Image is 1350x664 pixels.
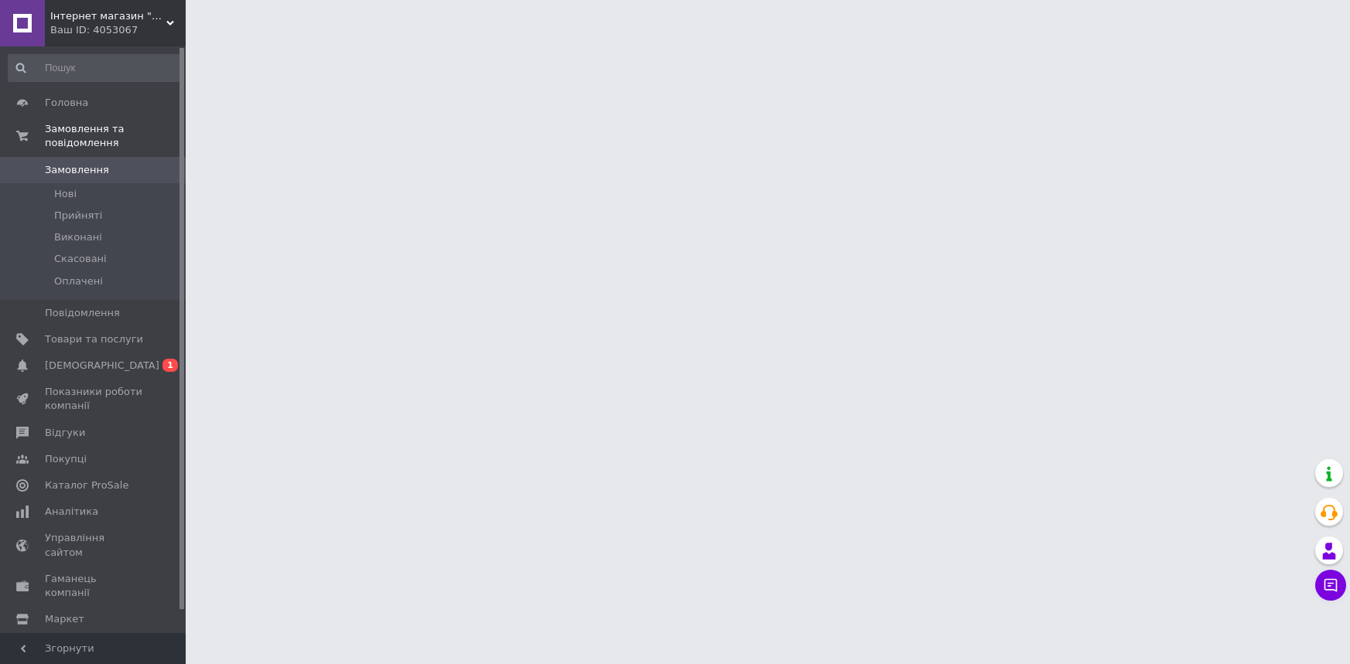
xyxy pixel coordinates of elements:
button: Чат з покупцем [1315,570,1346,601]
span: Нові [54,187,77,201]
span: Повідомлення [45,306,120,320]
span: Аналітика [45,505,98,519]
span: Скасовані [54,252,107,266]
span: Гаманець компанії [45,572,143,600]
span: Управління сайтом [45,531,143,559]
span: Прийняті [54,209,102,223]
span: Покупці [45,452,87,466]
input: Пошук [8,54,182,82]
span: Замовлення [45,163,109,177]
span: 1 [162,359,178,372]
span: Інтернет магазин "Smart Shop" [50,9,166,23]
span: Каталог ProSale [45,478,128,492]
span: Виконані [54,230,102,244]
span: [DEMOGRAPHIC_DATA] [45,359,159,373]
div: Ваш ID: 4053067 [50,23,186,37]
span: Відгуки [45,426,85,440]
span: Показники роботи компанії [45,385,143,413]
span: Маркет [45,612,84,626]
span: Товари та послуги [45,332,143,346]
span: Головна [45,96,88,110]
span: Оплачені [54,274,103,288]
span: Замовлення та повідомлення [45,122,186,150]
